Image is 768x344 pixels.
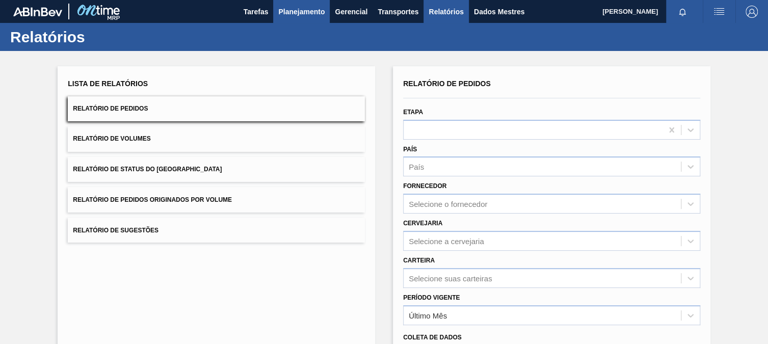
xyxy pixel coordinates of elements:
font: Tarefas [244,8,269,16]
font: País [403,146,417,153]
button: Relatório de Volumes [68,126,365,151]
font: País [409,163,424,171]
font: Planejamento [278,8,325,16]
font: Selecione suas carteiras [409,274,492,282]
font: Selecione o fornecedor [409,200,487,208]
font: Carteira [403,257,435,264]
font: Relatório de Volumes [73,136,150,143]
font: Gerencial [335,8,367,16]
font: Último Mês [409,311,447,320]
font: [PERSON_NAME] [602,8,658,15]
font: Fornecedor [403,182,446,190]
img: Sair [746,6,758,18]
font: Relatório de Pedidos Originados por Volume [73,196,232,203]
img: ações do usuário [713,6,725,18]
button: Relatório de Pedidos Originados por Volume [68,187,365,212]
font: Relatório de Pedidos [73,105,148,112]
font: Selecione a cervejaria [409,236,484,245]
font: Transportes [378,8,418,16]
button: Relatório de Sugestões [68,218,365,243]
font: Relatórios [429,8,463,16]
font: Etapa [403,109,423,116]
font: Coleta de dados [403,334,462,341]
font: Período Vigente [403,294,460,301]
font: Relatórios [10,29,85,45]
font: Relatório de Pedidos [403,80,491,88]
font: Dados Mestres [474,8,525,16]
font: Cervejaria [403,220,442,227]
button: Notificações [666,5,699,19]
button: Relatório de Pedidos [68,96,365,121]
font: Relatório de Status do [GEOGRAPHIC_DATA] [73,166,222,173]
font: Lista de Relatórios [68,80,148,88]
img: TNhmsLtSVTkK8tSr43FrP2fwEKptu5GPRR3wAAAABJRU5ErkJggg== [13,7,62,16]
font: Relatório de Sugestões [73,226,158,233]
button: Relatório de Status do [GEOGRAPHIC_DATA] [68,157,365,182]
